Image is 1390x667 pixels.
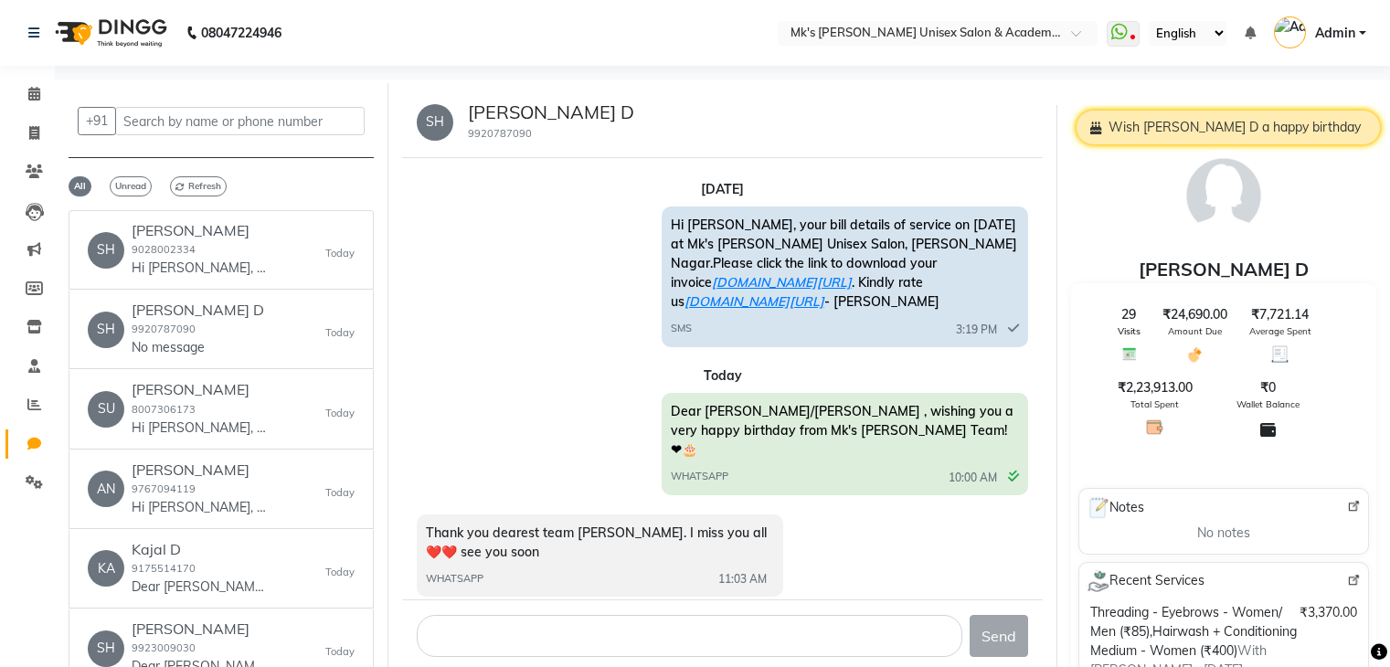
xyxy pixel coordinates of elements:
[132,259,269,278] p: Hi [PERSON_NAME], your bill details of service on [DATE] at Mk's [PERSON_NAME] Unisex Salon, [PER...
[671,321,692,336] span: SMS
[1121,305,1136,324] span: 29
[78,107,116,135] button: +91
[1118,324,1141,338] span: Visits
[1315,24,1355,43] span: Admin
[132,381,269,398] h6: [PERSON_NAME]
[132,620,269,638] h6: [PERSON_NAME]
[704,367,742,384] strong: Today
[1178,150,1269,241] img: avatar
[718,571,767,588] span: 11:03 AM
[1236,397,1300,411] span: Wallet Balance
[671,217,1017,310] span: Hi [PERSON_NAME], your bill details of service on [DATE] at Mk's [PERSON_NAME] Unisex Salon, [PER...
[1118,378,1193,397] span: ₹2,23,913.00
[1130,397,1179,411] span: Total Spent
[1300,603,1357,622] span: ₹3,370.00
[69,176,91,196] span: All
[1076,110,1381,145] span: Wish [PERSON_NAME] D a happy birthday
[132,243,196,256] small: 9028002334
[88,232,124,269] div: SH
[132,323,196,335] small: 9920787090
[684,293,824,310] a: [DOMAIN_NAME][URL]
[170,176,227,196] span: Refresh
[132,461,269,479] h6: [PERSON_NAME]
[712,274,852,291] a: [DOMAIN_NAME][URL]
[956,322,997,338] span: 3:19 PM
[132,222,269,239] h6: [PERSON_NAME]
[671,469,728,484] span: WHATSAPP
[132,562,196,575] small: 9175514170
[88,471,124,507] div: AN
[1071,256,1376,283] div: [PERSON_NAME] D
[1162,305,1227,324] span: ₹24,690.00
[1168,324,1222,338] span: Amount Due
[1090,604,1297,659] span: Threading - Eyebrows - Women/ Men (₹85),Hairwash + Conditioning Medium - Women (₹400)
[1146,418,1163,436] img: Total Spent Icon
[325,644,355,660] small: Today
[115,107,365,135] input: Search by name or phone number
[88,550,124,587] div: KA
[132,498,269,517] p: Hi [PERSON_NAME], your bill details of service on [DATE] at Mk's [PERSON_NAME] Unisex Salon, [PER...
[88,630,124,667] div: SH
[1087,496,1144,520] span: Notes
[132,641,196,654] small: 9923009030
[426,571,483,587] span: WHATSAPP
[132,302,264,319] h6: [PERSON_NAME] D
[325,246,355,261] small: Today
[417,104,453,141] div: SH
[88,391,124,428] div: SU
[132,541,269,558] h6: Kajal D
[1186,345,1204,364] img: Amount Due Icon
[1274,16,1306,48] img: Admin
[110,176,152,196] span: Unread
[201,7,281,58] b: 08047224946
[1197,524,1250,543] span: No notes
[325,565,355,580] small: Today
[949,470,997,486] span: 10:00 AM
[325,406,355,421] small: Today
[1249,324,1311,338] span: Average Spent
[1087,570,1204,592] span: Recent Services
[325,325,355,341] small: Today
[701,181,744,197] strong: [DATE]
[468,101,634,123] h5: [PERSON_NAME] D
[1271,345,1289,363] img: Average Spent Icon
[671,403,1013,458] span: Dear [PERSON_NAME]/[PERSON_NAME] , wishing you a very happy birthday from Mk's [PERSON_NAME] Team...
[468,127,532,140] small: 9920787090
[88,312,124,348] div: SH
[132,418,269,438] p: Hi [PERSON_NAME], your bill details of service on [DATE] at Mk's [PERSON_NAME] Unisex Salon, [PER...
[132,403,196,416] small: 8007306173
[132,577,269,597] p: Dear [PERSON_NAME]/[PERSON_NAME] , wishing you a very happy birthday from Mk's [PERSON_NAME] Team...
[1090,442,1361,476] span: Unpaid Dues
[325,485,355,501] small: Today
[1260,378,1276,397] span: ₹0
[47,7,172,58] img: logo
[1251,305,1309,324] span: ₹7,721.14
[426,524,767,560] span: Thank you dearest team [PERSON_NAME]. I miss you all ❤️❤️ see you soon
[132,482,196,495] small: 9767094119
[132,338,264,357] p: No message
